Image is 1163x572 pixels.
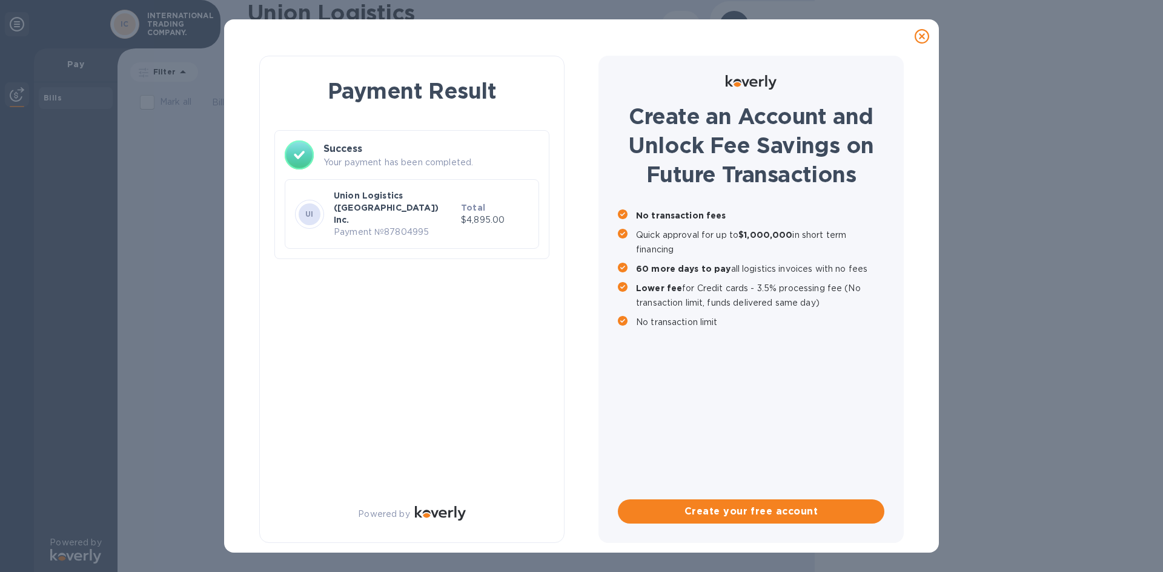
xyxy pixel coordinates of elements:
[636,281,884,310] p: for Credit cards - 3.5% processing fee (No transaction limit, funds delivered same day)
[323,142,539,156] h3: Success
[636,315,884,329] p: No transaction limit
[305,209,314,219] b: UI
[461,214,529,226] p: $4,895.00
[323,156,539,169] p: Your payment has been completed.
[618,102,884,189] h1: Create an Account and Unlock Fee Savings on Future Transactions
[279,76,545,106] h1: Payment Result
[358,508,409,521] p: Powered by
[415,506,466,521] img: Logo
[738,230,792,240] b: $1,000,000
[334,189,456,226] p: Union Logistics ([GEOGRAPHIC_DATA]) Inc.
[636,211,726,220] b: No transaction fees
[726,75,777,90] img: Logo
[628,504,875,519] span: Create your free account
[636,228,884,257] p: Quick approval for up to in short term financing
[618,499,884,524] button: Create your free account
[636,264,731,274] b: 60 more days to pay
[636,261,884,276] p: all logistics invoices with no fees
[636,283,682,293] b: Lower fee
[334,226,456,238] p: Payment № 87804995
[461,203,485,212] b: Total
